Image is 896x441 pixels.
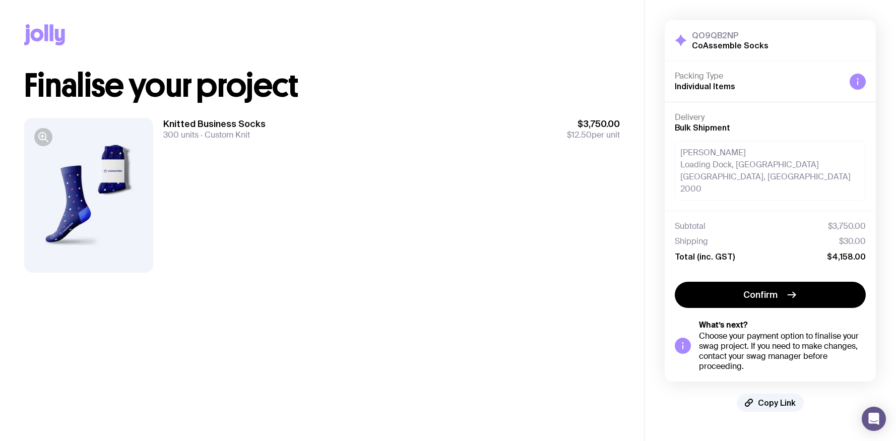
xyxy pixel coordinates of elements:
[839,236,866,246] span: $30.00
[699,331,866,371] div: Choose your payment option to finalise your swag project. If you need to make changes, contact yo...
[675,71,842,81] h4: Packing Type
[199,130,250,140] span: Custom Knit
[24,70,620,102] h1: Finalise your project
[567,130,592,140] span: $12.50
[675,221,706,231] span: Subtotal
[675,141,866,201] div: [PERSON_NAME] Loading Dock, [GEOGRAPHIC_DATA] [GEOGRAPHIC_DATA], [GEOGRAPHIC_DATA] 2000
[699,320,866,330] h5: What’s next?
[692,40,769,50] h2: CoAssemble Socks
[828,221,866,231] span: $3,750.00
[675,112,866,122] h4: Delivery
[567,118,620,130] span: $3,750.00
[163,118,266,130] h3: Knitted Business Socks
[163,130,199,140] span: 300 units
[675,123,730,132] span: Bulk Shipment
[737,394,804,412] button: Copy Link
[675,82,735,91] span: Individual Items
[567,130,620,140] span: per unit
[758,398,796,408] span: Copy Link
[692,30,769,40] h3: QO9QB2NP
[743,289,778,301] span: Confirm
[675,282,866,308] button: Confirm
[675,251,735,262] span: Total (inc. GST)
[675,236,708,246] span: Shipping
[827,251,866,262] span: $4,158.00
[862,407,886,431] div: Open Intercom Messenger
